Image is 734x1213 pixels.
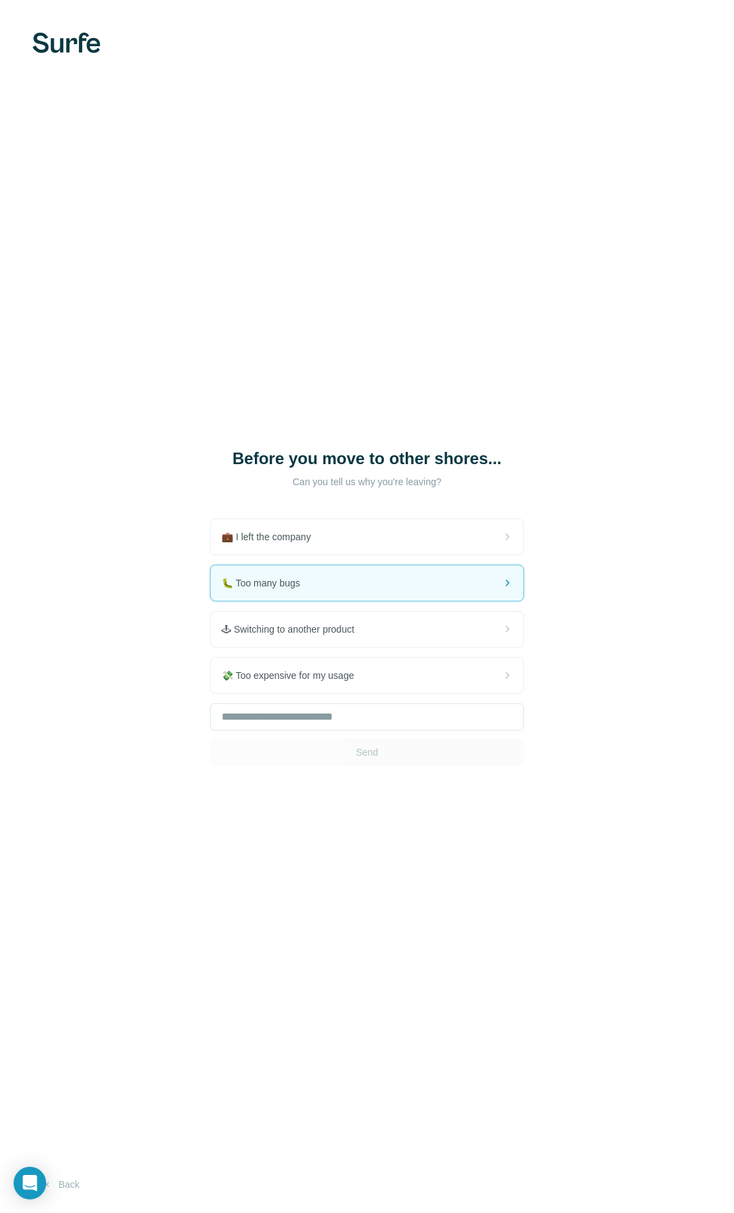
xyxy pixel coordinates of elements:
[14,1167,46,1199] div: Open Intercom Messenger
[222,576,311,590] span: 🐛 Too many bugs
[222,622,365,636] span: 🕹 Switching to another product
[231,475,503,489] p: Can you tell us why you're leaving?
[222,530,321,544] span: 💼 I left the company
[231,448,503,470] h1: Before you move to other shores...
[33,33,101,53] img: Surfe's logo
[222,669,365,682] span: 💸 Too expensive for my usage
[33,1172,89,1197] button: Back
